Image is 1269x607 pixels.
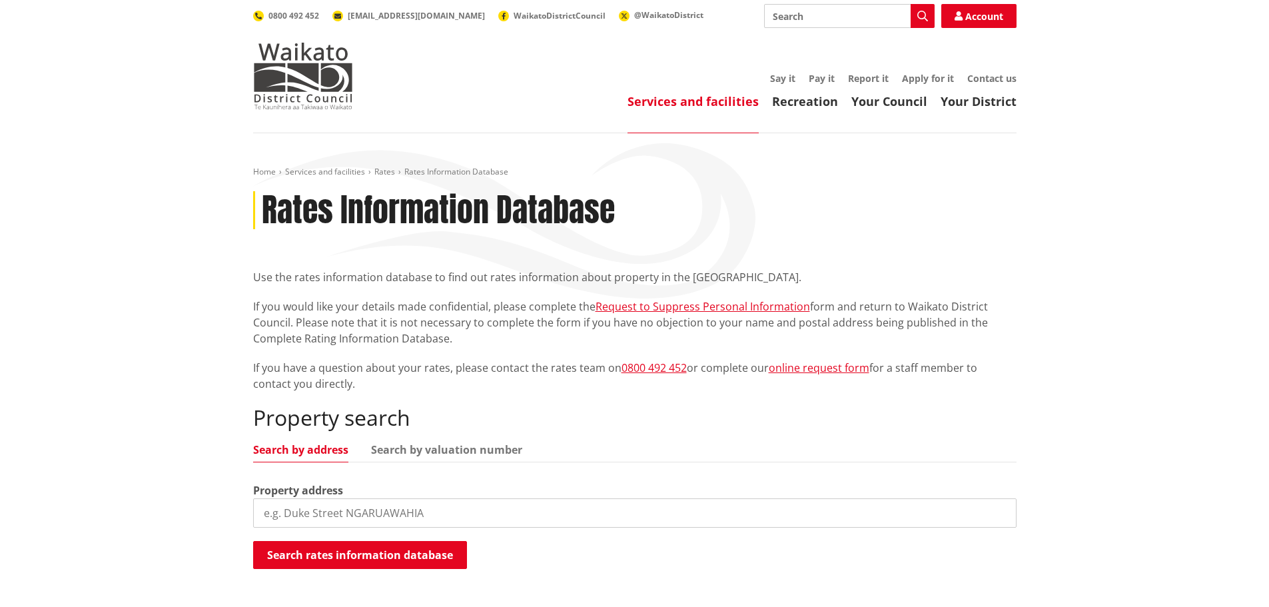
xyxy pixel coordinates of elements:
p: Use the rates information database to find out rates information about property in the [GEOGRAPHI... [253,269,1017,285]
a: Search by address [253,444,348,455]
span: @WaikatoDistrict [634,9,703,21]
p: If you would like your details made confidential, please complete the form and return to Waikato ... [253,299,1017,346]
label: Property address [253,482,343,498]
a: Report it [848,72,889,85]
input: e.g. Duke Street NGARUAWAHIA [253,498,1017,528]
a: Recreation [772,93,838,109]
span: [EMAIL_ADDRESS][DOMAIN_NAME] [348,10,485,21]
a: Account [941,4,1017,28]
input: Search input [764,4,935,28]
nav: breadcrumb [253,167,1017,178]
p: If you have a question about your rates, please contact the rates team on or complete our for a s... [253,360,1017,392]
a: [EMAIL_ADDRESS][DOMAIN_NAME] [332,10,485,21]
a: Search by valuation number [371,444,522,455]
a: Your Council [851,93,927,109]
a: Say it [770,72,795,85]
span: WaikatoDistrictCouncil [514,10,606,21]
a: Services and facilities [628,93,759,109]
a: Home [253,166,276,177]
a: @WaikatoDistrict [619,9,703,21]
span: 0800 492 452 [268,10,319,21]
img: Waikato District Council - Te Kaunihera aa Takiwaa o Waikato [253,43,353,109]
button: Search rates information database [253,541,467,569]
a: Pay it [809,72,835,85]
a: Contact us [967,72,1017,85]
a: Apply for it [902,72,954,85]
a: online request form [769,360,869,375]
a: Your District [941,93,1017,109]
h2: Property search [253,405,1017,430]
a: 0800 492 452 [253,10,319,21]
a: 0800 492 452 [622,360,687,375]
a: Rates [374,166,395,177]
a: WaikatoDistrictCouncil [498,10,606,21]
a: Services and facilities [285,166,365,177]
a: Request to Suppress Personal Information [596,299,810,314]
h1: Rates Information Database [262,191,615,230]
span: Rates Information Database [404,166,508,177]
